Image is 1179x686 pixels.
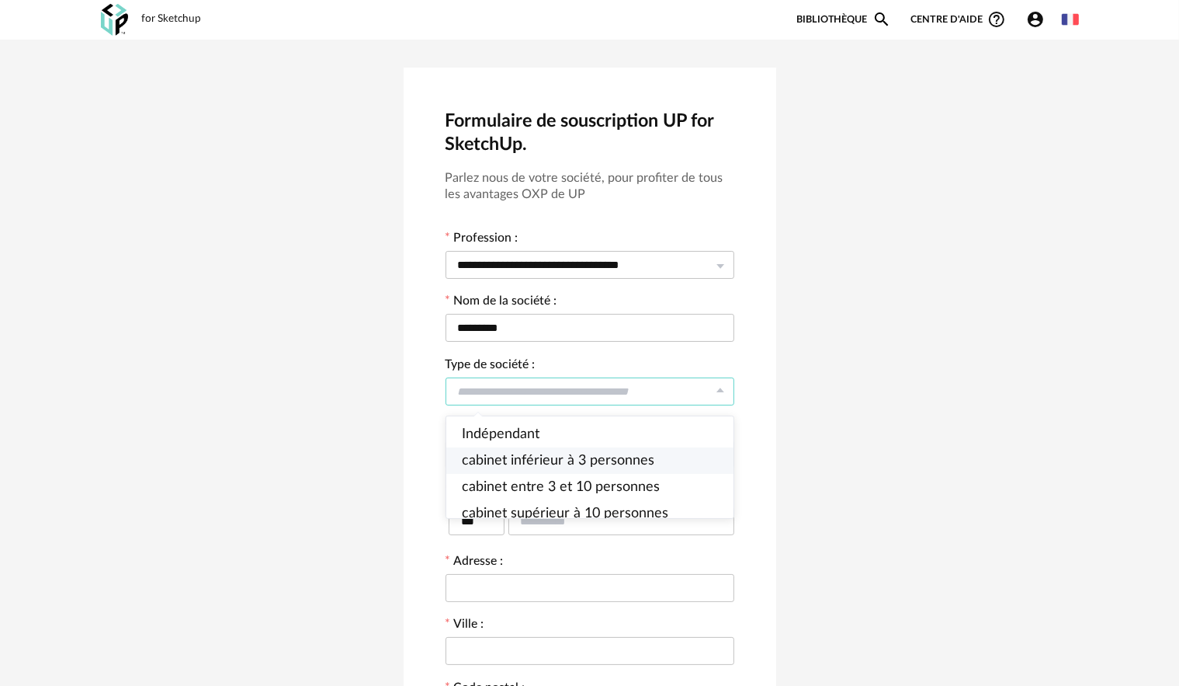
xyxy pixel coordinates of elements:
label: Ville : [446,618,484,634]
span: Indépendant [462,427,539,441]
label: Profession : [446,232,518,248]
span: Help Circle Outline icon [987,10,1006,29]
label: Adresse : [446,555,504,571]
label: Type de société : [446,359,536,374]
div: for Sketchup [142,12,202,26]
img: OXP [101,4,128,36]
h3: Parlez nous de votre société, pour profiter de tous les avantages OXP de UP [446,170,734,203]
span: cabinet supérieur à 10 personnes [462,507,668,521]
span: Account Circle icon [1026,10,1052,29]
a: BibliothèqueMagnify icon [796,10,891,29]
label: Nom de la société : [446,295,557,311]
span: Magnify icon [872,10,891,29]
span: cabinet entre 3 et 10 personnes [462,480,660,494]
span: Account Circle icon [1026,10,1045,29]
h2: Formulaire de souscription UP for SketchUp. [446,110,734,157]
span: Centre d'aideHelp Circle Outline icon [910,10,1006,29]
img: fr [1062,11,1079,28]
span: cabinet inférieur à 3 personnes [462,454,654,468]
